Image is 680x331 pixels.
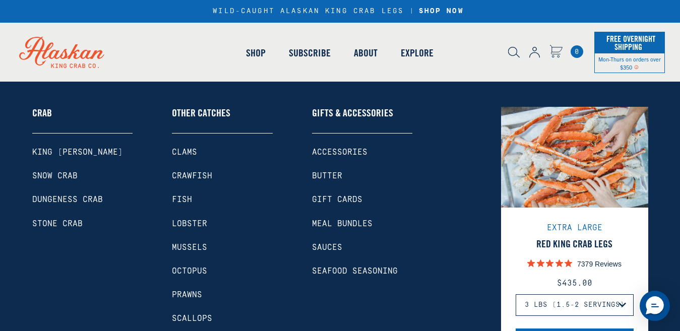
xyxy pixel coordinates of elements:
[277,24,342,82] a: Subscribe
[640,291,670,321] div: Messenger Dummy Widget
[32,148,133,157] a: King [PERSON_NAME]
[5,23,118,82] img: Alaskan King Crab Co. logo
[389,24,445,82] a: Explore
[415,7,467,16] a: SHOP NOW
[172,219,273,229] a: Lobster
[312,195,413,205] a: Gift Cards
[172,195,273,205] a: Fish
[634,63,639,71] span: Shipping Notice Icon
[172,171,273,181] a: Crawfish
[172,243,273,252] a: Mussels
[32,219,133,229] a: Stone Crab
[312,148,413,157] a: Accessories
[549,45,563,59] a: Cart
[342,24,389,82] a: About
[547,223,602,232] span: Extra Large
[604,31,655,54] span: Free Overnight Shipping
[234,24,277,82] a: Shop
[172,148,273,157] a: Clams
[577,258,622,269] p: 7379 Reviews
[516,238,634,250] a: Red King Crab Legs
[312,219,413,229] a: Meal Bundles
[312,267,413,276] a: Seafood Seasoning
[172,314,273,323] a: Scallops
[172,290,273,300] a: Prawns
[571,45,583,58] span: 0
[213,7,467,16] div: WILD-CAUGHT ALASKAN KING CRAB LEGS |
[32,171,133,181] a: Snow Crab
[516,294,634,316] select: Red King Crab Legs Select
[312,171,413,181] a: Butter
[508,47,520,58] img: search
[172,267,273,276] a: Octopus
[312,107,413,134] a: Gifts & Accessories
[598,55,661,71] span: Mon-Thurs on orders over $350
[529,47,540,58] img: account
[172,107,273,134] a: Other Catches
[32,195,133,205] a: Dungeness Crab
[312,243,413,252] a: Sauces
[516,256,634,270] a: 7379 Reviews
[501,84,648,231] img: Red King Crab Legs
[32,107,133,134] a: Crab
[527,256,572,270] span: 4.9 out of 5 stars rating in total 7379 reviews.
[419,7,464,15] strong: SHOP NOW
[571,45,583,58] a: Cart
[557,279,592,288] span: $435.00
